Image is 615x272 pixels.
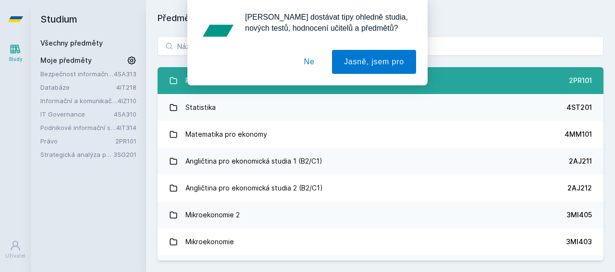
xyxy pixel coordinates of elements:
[199,12,237,50] img: notification icon
[158,201,603,228] a: Mikroekonomie 2 3MI405
[185,232,234,251] div: Mikroekonomie
[237,12,416,34] div: [PERSON_NAME] dostávat tipy ohledně studia, nových testů, hodnocení učitelů a předmětů?
[116,83,136,91] a: 4IT218
[569,156,592,166] div: 2AJ211
[113,151,136,158] a: 3SG201
[158,148,603,175] a: Angličtina pro ekonomická studia 1 (B2/C1) 2AJ211
[158,228,603,255] a: Mikroekonomie 3MI403
[114,110,136,118] a: 4SA310
[40,96,118,106] a: Informační a komunikační technologie
[158,94,603,121] a: Statistika 4ST201
[566,210,592,220] div: 3MI405
[185,98,216,117] div: Statistika
[185,205,240,225] div: Mikroekonomie 2
[2,235,29,264] a: Uživatel
[292,50,327,74] button: Ne
[40,136,115,146] a: Právo
[185,125,267,144] div: Matematika pro ekonomy
[567,183,592,193] div: 2AJ212
[158,175,603,201] a: Angličtina pro ekonomická studia 2 (B2/C1) 2AJ212
[40,123,116,132] a: Podnikové informační systémy
[566,103,592,112] div: 4ST201
[185,178,323,198] div: Angličtina pro ekonomická studia 2 (B2/C1)
[40,109,114,119] a: IT Governance
[158,121,603,148] a: Matematika pro ekonomy 4MM101
[332,50,416,74] button: Jasně, jsem pro
[40,150,113,159] a: Strategická analýza pro informatiky a statistiky
[40,83,116,92] a: Databáze
[116,124,136,131] a: 4IT314
[566,237,592,247] div: 3MI403
[185,152,322,171] div: Angličtina pro ekonomická studia 1 (B2/C1)
[5,252,25,260] div: Uživatel
[115,137,136,145] a: 2PR101
[118,97,136,105] a: 4IZ110
[565,130,592,139] div: 4MM101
